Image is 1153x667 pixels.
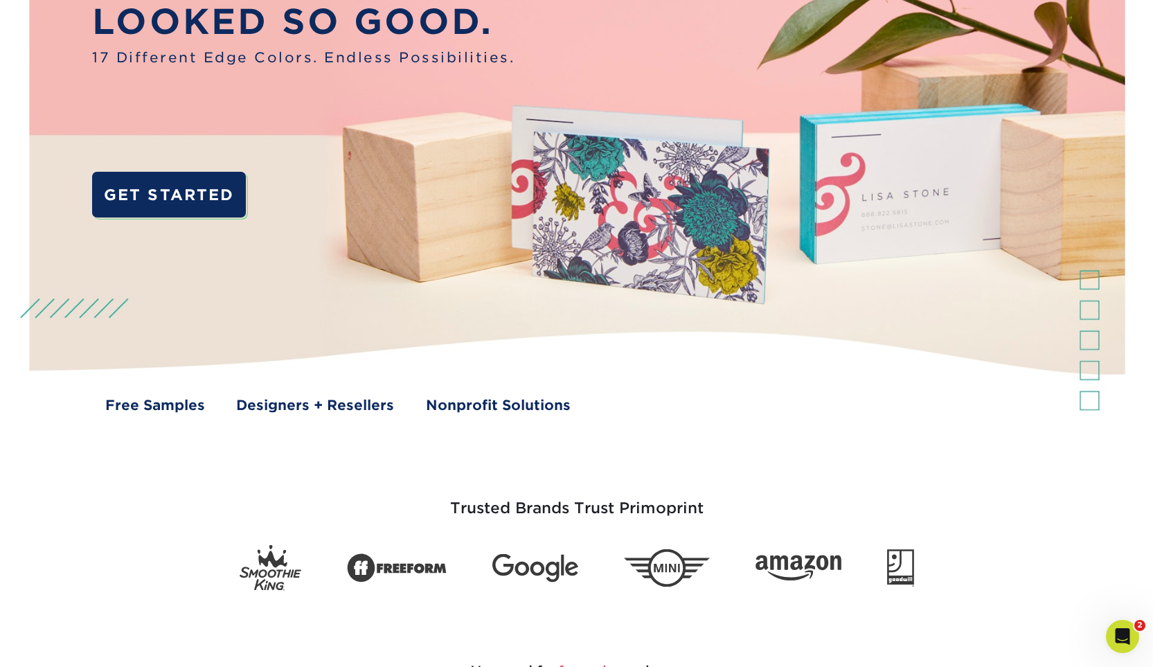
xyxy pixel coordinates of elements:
[236,395,394,416] a: Designers + Resellers
[92,48,515,69] span: 17 Different Edge Colors. Endless Possibilities.
[105,395,205,416] a: Free Samples
[1134,620,1145,631] span: 2
[172,466,982,534] h3: Trusted Brands Trust Primoprint
[492,553,578,582] img: Google
[92,172,246,217] a: GET STARTED
[1106,620,1139,653] iframe: Intercom live chat
[624,549,710,587] img: Mini
[347,546,447,590] img: Freeform
[240,544,301,591] img: Smoothie King
[887,549,914,587] img: Goodwill
[756,555,841,581] img: Amazon
[426,395,571,416] a: Nonprofit Solutions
